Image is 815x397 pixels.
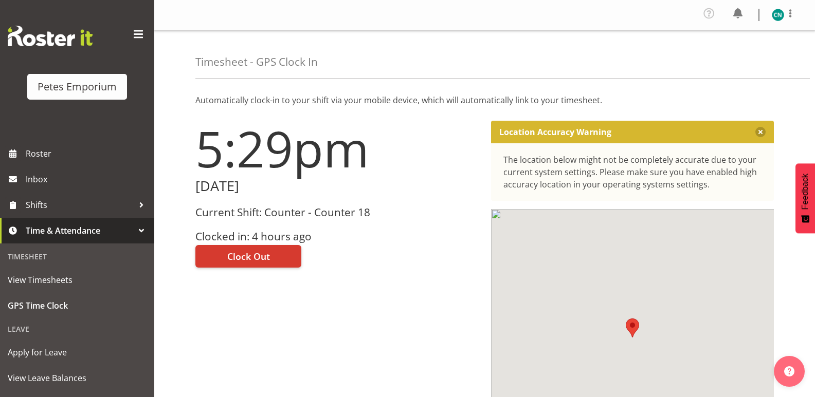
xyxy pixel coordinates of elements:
img: help-xxl-2.png [784,366,794,376]
p: Location Accuracy Warning [499,127,611,137]
a: View Leave Balances [3,365,152,391]
span: Time & Attendance [26,223,134,238]
span: Shifts [26,197,134,213]
h1: 5:29pm [195,121,479,176]
span: Inbox [26,172,149,187]
button: Clock Out [195,245,301,268]
div: Leave [3,318,152,339]
span: Clock Out [227,250,270,263]
h2: [DATE] [195,178,479,194]
span: View Timesheets [8,272,147,288]
span: GPS Time Clock [8,298,147,313]
button: Feedback - Show survey [795,163,815,233]
h4: Timesheet - GPS Clock In [195,56,318,68]
div: The location below might not be completely accurate due to your current system settings. Please m... [503,154,762,191]
button: Close message [755,127,766,137]
a: Apply for Leave [3,339,152,365]
img: Rosterit website logo [8,26,93,46]
span: View Leave Balances [8,370,147,386]
img: christine-neville11214.jpg [772,9,784,21]
span: Apply for Leave [8,345,147,360]
a: View Timesheets [3,267,152,293]
span: Roster [26,146,149,161]
a: GPS Time Clock [3,293,152,318]
div: Timesheet [3,246,152,267]
span: Feedback [801,174,810,210]
p: Automatically clock-in to your shift via your mobile device, which will automatically link to you... [195,94,774,106]
h3: Current Shift: Counter - Counter 18 [195,206,479,218]
div: Petes Emporium [38,79,117,94]
h3: Clocked in: 4 hours ago [195,231,479,242]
